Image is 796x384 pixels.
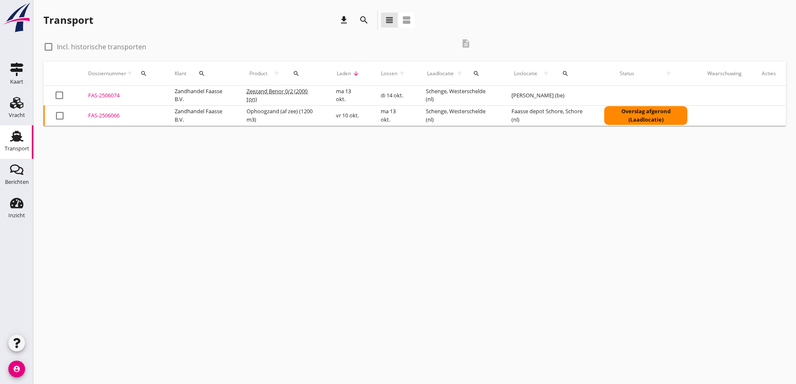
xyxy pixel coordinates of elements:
div: Transport [5,146,29,151]
span: Status [604,70,650,77]
td: Schenge, Westerschelde (nl) [416,106,501,126]
label: Incl. historische transporten [57,43,146,51]
td: Faasse depot Schore, Schore (nl) [501,106,595,126]
div: Kaart [10,79,23,84]
i: download [339,15,349,25]
td: ma 13 okt. [326,86,371,106]
span: Laden [336,70,352,77]
td: vr 10 okt. [326,106,371,126]
i: search [198,70,205,77]
td: Zandhandel Faasse B.V. [165,86,237,106]
div: Berichten [5,179,29,185]
span: Laadlocatie [426,70,455,77]
i: arrow_upward [540,70,552,77]
div: Acties [762,70,776,77]
i: view_headline [384,15,394,25]
i: arrow_downward [352,70,360,77]
td: ma 13 okt. [371,106,416,126]
div: Inzicht [8,213,25,218]
td: Ophoogzand (af zee) (1200 m3) [237,106,326,126]
span: Lossen [381,70,398,77]
td: [PERSON_NAME] (be) [501,86,595,106]
i: search [140,70,147,77]
i: account_circle [8,361,25,377]
img: logo-small.a267ee39.svg [2,2,32,33]
span: Zeezand Benor 0/2 (2000 ton) [247,87,308,103]
div: Overslag afgerond (Laadlocatie) [604,106,687,125]
i: arrow_upward [270,70,283,77]
i: arrow_upward [126,70,133,77]
i: view_agenda [402,15,412,25]
i: arrow_upward [398,70,406,77]
div: Waarschuwing [707,70,742,77]
div: FAS-2506074 [88,92,155,100]
div: FAS-2506066 [88,112,155,120]
i: arrow_upward [650,70,687,77]
td: di 14 okt. [371,86,416,106]
span: Loslocatie [511,70,540,77]
i: search [562,70,569,77]
i: search [473,70,480,77]
span: Product [247,70,270,77]
span: Dossiernummer [88,70,126,77]
i: search [293,70,300,77]
i: arrow_upward [455,70,464,77]
div: Transport [43,13,93,27]
div: Vracht [9,112,25,118]
td: Zandhandel Faasse B.V. [165,106,237,126]
div: Klant [175,64,226,84]
i: search [359,15,369,25]
td: Schenge, Westerschelde (nl) [416,86,501,106]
